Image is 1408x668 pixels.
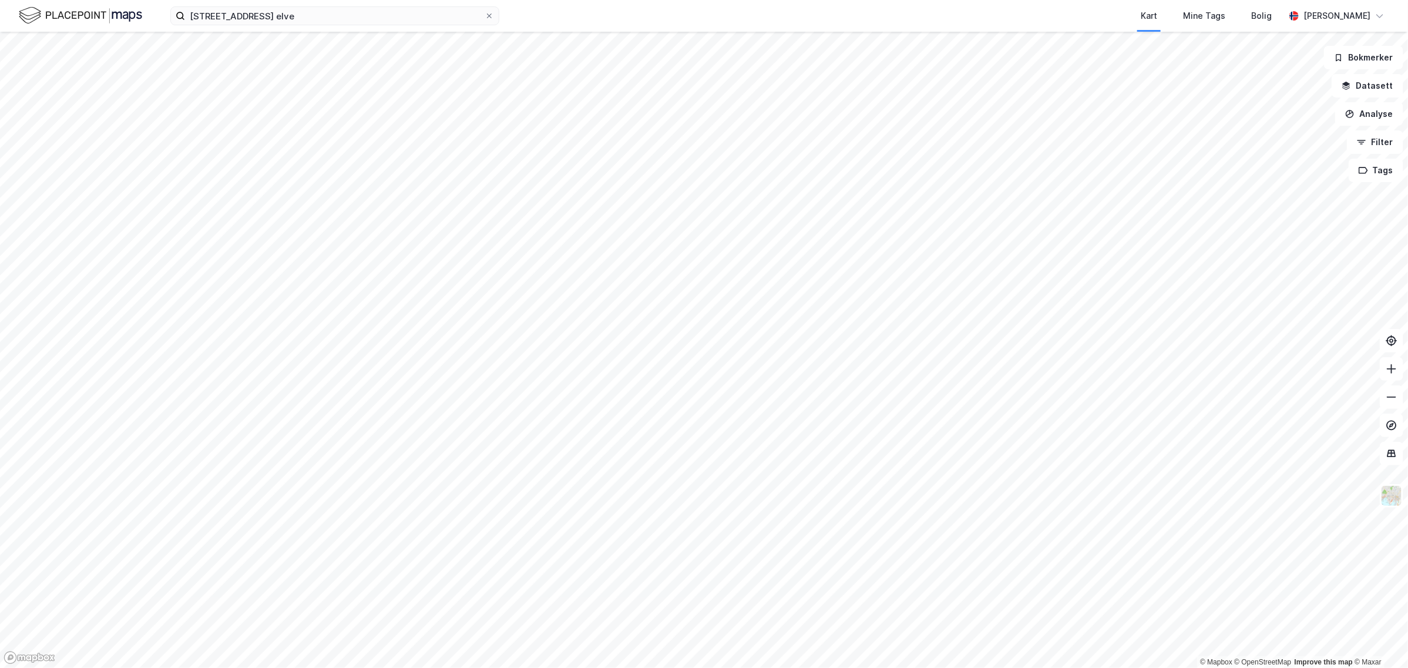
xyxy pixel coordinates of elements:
div: Kontrollprogram for chat [1349,612,1408,668]
a: Mapbox homepage [4,651,55,664]
button: Datasett [1332,74,1403,98]
a: Improve this map [1295,658,1353,666]
button: Filter [1347,130,1403,154]
div: Bolig [1251,9,1272,23]
a: Mapbox [1200,658,1232,666]
a: OpenStreetMap [1235,658,1292,666]
button: Bokmerker [1324,46,1403,69]
button: Analyse [1335,102,1403,126]
div: Mine Tags [1183,9,1225,23]
button: Tags [1349,159,1403,182]
div: [PERSON_NAME] [1303,9,1370,23]
iframe: Chat Widget [1349,612,1408,668]
img: logo.f888ab2527a4732fd821a326f86c7f29.svg [19,5,142,26]
img: Z [1380,485,1403,507]
input: Søk på adresse, matrikkel, gårdeiere, leietakere eller personer [185,7,485,25]
div: Kart [1141,9,1157,23]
